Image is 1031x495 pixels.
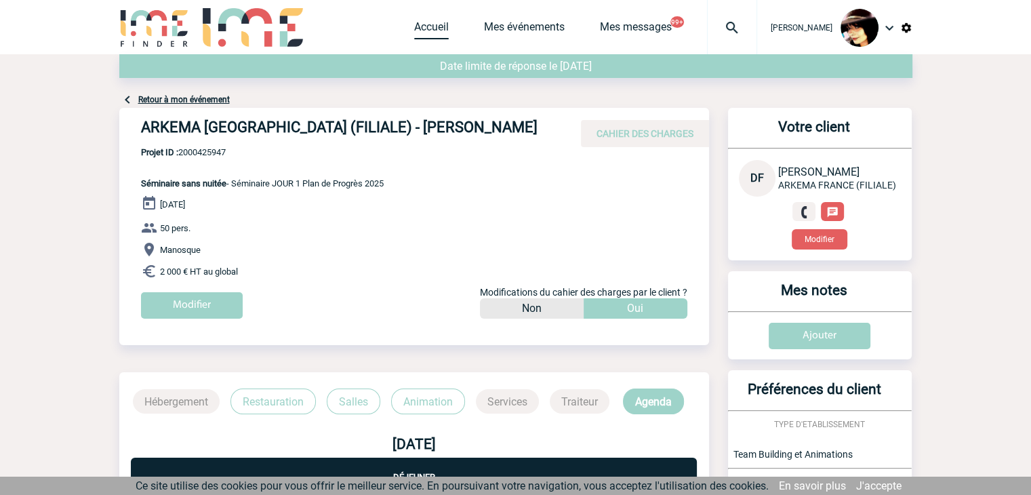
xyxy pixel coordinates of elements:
[133,389,220,414] p: Hébergement
[136,479,769,492] span: Ce site utilise des cookies pour vous offrir le meilleur service. En poursuivant votre navigation...
[131,458,697,482] p: Déjeuner
[597,128,693,139] span: CAHIER DES CHARGES
[550,389,609,414] p: Traiteur
[476,389,539,414] p: Services
[414,20,449,39] a: Accueil
[160,223,190,233] span: 50 pers.
[733,381,895,410] h3: Préférences du client
[522,298,542,319] p: Non
[160,199,185,210] span: [DATE]
[771,23,832,33] span: [PERSON_NAME]
[733,119,895,148] h3: Votre client
[779,479,846,492] a: En savoir plus
[769,323,870,349] input: Ajouter
[440,60,592,73] span: Date limite de réponse le [DATE]
[792,229,847,250] button: Modifier
[623,389,684,414] p: Agenda
[856,479,902,492] a: J'accepte
[141,147,384,157] span: 2000425947
[160,245,201,255] span: Manosque
[778,180,896,191] span: ARKEMA FRANCE (FILIALE)
[778,165,860,178] span: [PERSON_NAME]
[141,178,384,189] span: - Séminaire JOUR 1 Plan de Progrès 2025
[750,172,764,184] span: DF
[141,147,178,157] b: Projet ID :
[627,298,643,319] p: Oui
[733,449,853,460] span: Team Building et Animations
[230,389,316,414] p: Restauration
[484,20,565,39] a: Mes événements
[733,282,895,311] h3: Mes notes
[480,287,687,298] span: Modifications du cahier des charges par le client ?
[841,9,878,47] img: 101023-0.jpg
[327,389,380,414] p: Salles
[600,20,672,39] a: Mes messages
[160,266,238,277] span: 2 000 € HT au global
[392,436,436,452] b: [DATE]
[141,178,226,189] span: Séminaire sans nuitée
[141,119,548,142] h4: ARKEMA [GEOGRAPHIC_DATA] (FILIALE) - [PERSON_NAME]
[141,292,243,319] input: Modifier
[670,16,684,28] button: 99+
[798,206,810,218] img: fixe.png
[138,95,230,104] a: Retour à mon événement
[391,389,465,414] p: Animation
[774,420,865,429] span: TYPE D'ETABLISSEMENT
[119,8,190,47] img: IME-Finder
[826,206,838,218] img: chat-24-px-w.png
